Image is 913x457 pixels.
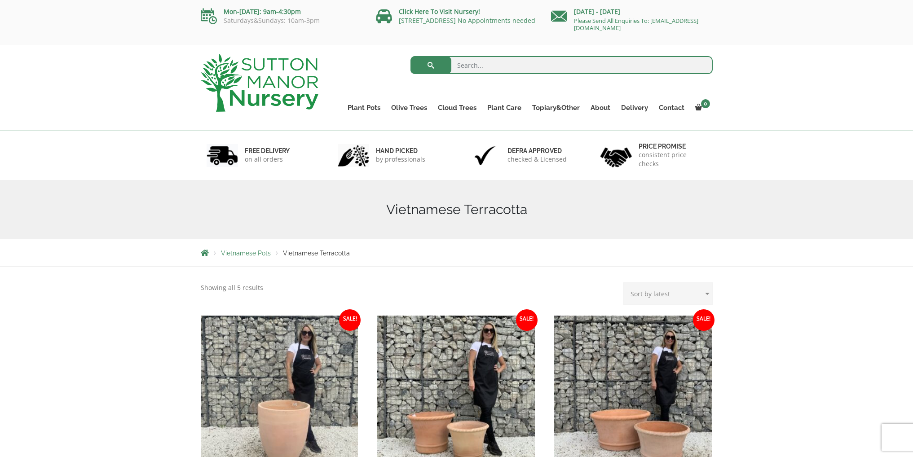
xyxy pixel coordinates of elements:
a: Topiary&Other [527,101,585,114]
a: Plant Pots [342,101,386,114]
h6: Defra approved [507,147,567,155]
a: Plant Care [482,101,527,114]
a: [STREET_ADDRESS] No Appointments needed [399,16,535,25]
a: Delivery [616,101,653,114]
span: 0 [701,99,710,108]
p: Showing all 5 results [201,282,263,293]
p: Saturdays&Sundays: 10am-3pm [201,17,362,24]
img: 3.jpg [469,144,501,167]
a: Click Here To Visit Nursery! [399,7,480,16]
img: 4.jpg [600,142,632,169]
nav: Breadcrumbs [201,249,713,256]
h1: Vietnamese Terracotta [201,202,713,218]
img: 1.jpg [207,144,238,167]
a: 0 [690,101,713,114]
a: About [585,101,616,114]
input: Search... [410,56,713,74]
p: by professionals [376,155,425,164]
span: Sale! [339,309,361,331]
a: Cloud Trees [432,101,482,114]
a: Contact [653,101,690,114]
p: on all orders [245,155,290,164]
p: [DATE] - [DATE] [551,6,713,17]
select: Shop order [623,282,713,305]
p: checked & Licensed [507,155,567,164]
h6: Price promise [639,142,707,150]
img: 2.jpg [338,144,369,167]
a: Vietnamese Pots [221,250,271,257]
span: Sale! [516,309,538,331]
img: logo [201,54,318,112]
p: Mon-[DATE]: 9am-4:30pm [201,6,362,17]
p: consistent price checks [639,150,707,168]
span: Vietnamese Terracotta [283,250,350,257]
span: Sale! [693,309,715,331]
h6: FREE DELIVERY [245,147,290,155]
h6: hand picked [376,147,425,155]
a: Please Send All Enquiries To: [EMAIL_ADDRESS][DOMAIN_NAME] [574,17,698,32]
a: Olive Trees [386,101,432,114]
